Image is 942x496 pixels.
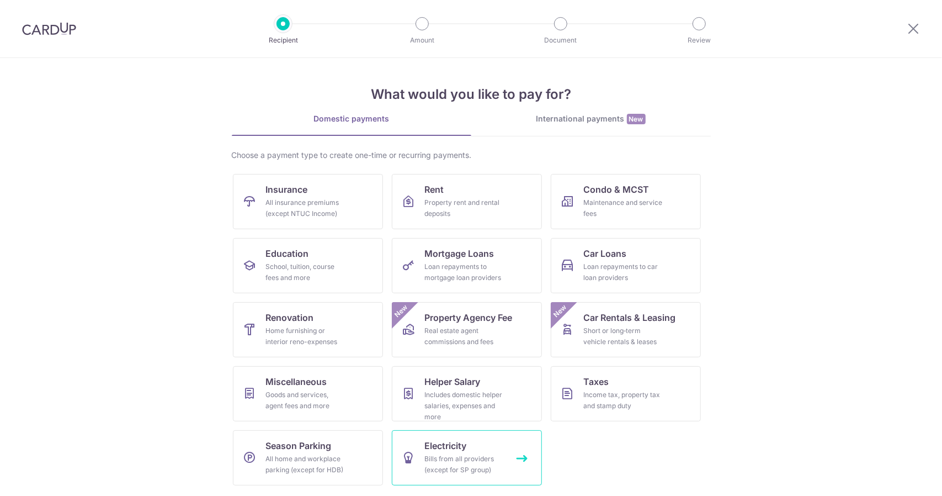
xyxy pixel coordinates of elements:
[392,430,542,486] a: ElectricityBills from all providers (except for SP group)
[551,238,701,293] a: Car LoansLoan repayments to car loan providers
[233,302,383,357] a: RenovationHome furnishing or interior reno-expenses
[584,247,627,260] span: Car Loans
[425,325,504,347] div: Real estate agent commissions and fees
[584,183,650,196] span: Condo & MCST
[627,114,646,124] span: New
[232,150,711,161] div: Choose a payment type to create one-time or recurring payments.
[425,247,494,260] span: Mortgage Loans
[584,375,609,388] span: Taxes
[392,174,542,229] a: RentProperty rent and rental deposits
[266,197,345,219] div: All insurance premiums (except NTUC Income)
[584,325,663,347] div: Short or long‑term vehicle rentals & leases
[266,389,345,411] div: Goods and services, agent fees and more
[425,439,467,452] span: Electricity
[425,453,504,476] div: Bills from all providers (except for SP group)
[266,261,345,283] div: School, tuition, course fees and more
[551,366,701,421] a: TaxesIncome tax, property tax and stamp duty
[266,375,327,388] span: Miscellaneous
[232,85,711,104] h4: What would you like to pay for?
[233,174,383,229] a: InsuranceAll insurance premiums (except NTUC Income)
[658,35,740,46] p: Review
[392,366,542,421] a: Helper SalaryIncludes domestic helper salaries, expenses and more
[551,174,701,229] a: Condo & MCSTMaintenance and service fees
[233,238,383,293] a: EducationSchool, tuition, course fees and more
[266,247,309,260] span: Education
[425,183,444,196] span: Rent
[584,197,663,219] div: Maintenance and service fees
[425,375,481,388] span: Helper Salary
[266,183,308,196] span: Insurance
[551,302,569,320] span: New
[25,8,47,18] span: Help
[233,430,383,486] a: Season ParkingAll home and workplace parking (except for HDB)
[425,261,504,283] div: Loan repayments to mortgage loan providers
[22,22,76,35] img: CardUp
[392,302,410,320] span: New
[584,261,663,283] div: Loan repayments to car loan providers
[266,453,345,476] div: All home and workplace parking (except for HDB)
[266,311,314,324] span: Renovation
[266,439,332,452] span: Season Parking
[425,311,513,324] span: Property Agency Fee
[584,389,663,411] div: Income tax, property tax and stamp duty
[232,113,471,124] div: Domestic payments
[471,113,711,125] div: International payments
[392,302,542,357] a: Property Agency FeeReal estate agent commissions and feesNew
[233,366,383,421] a: MiscellaneousGoods and services, agent fees and more
[520,35,602,46] p: Document
[425,389,504,423] div: Includes domestic helper salaries, expenses and more
[392,238,542,293] a: Mortgage LoansLoan repayments to mortgage loan providers
[425,197,504,219] div: Property rent and rental deposits
[266,325,345,347] div: Home furnishing or interior reno-expenses
[242,35,324,46] p: Recipient
[551,302,701,357] a: Car Rentals & LeasingShort or long‑term vehicle rentals & leasesNew
[381,35,463,46] p: Amount
[584,311,676,324] span: Car Rentals & Leasing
